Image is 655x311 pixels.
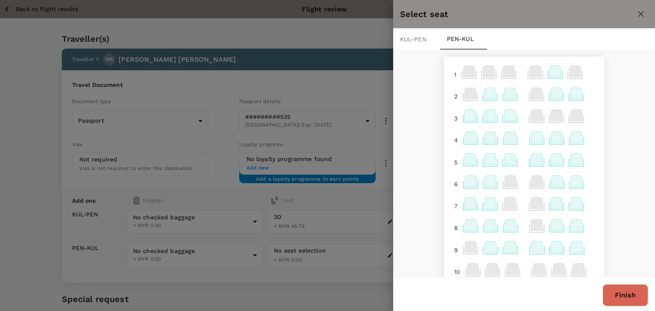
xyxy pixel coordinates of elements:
[451,132,461,148] div: 4
[451,199,461,214] div: 7
[451,176,461,192] div: 6
[451,89,461,104] div: 2
[451,242,461,258] div: 9
[451,264,464,279] div: 10
[440,29,487,50] div: PEN - KUL
[634,7,648,21] button: close
[451,111,461,126] div: 3
[451,220,461,236] div: 8
[400,7,634,21] div: Select seat
[451,67,460,82] div: 1
[603,284,648,306] button: Finish
[451,155,461,170] div: 5
[393,29,440,50] div: KUL - PEN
